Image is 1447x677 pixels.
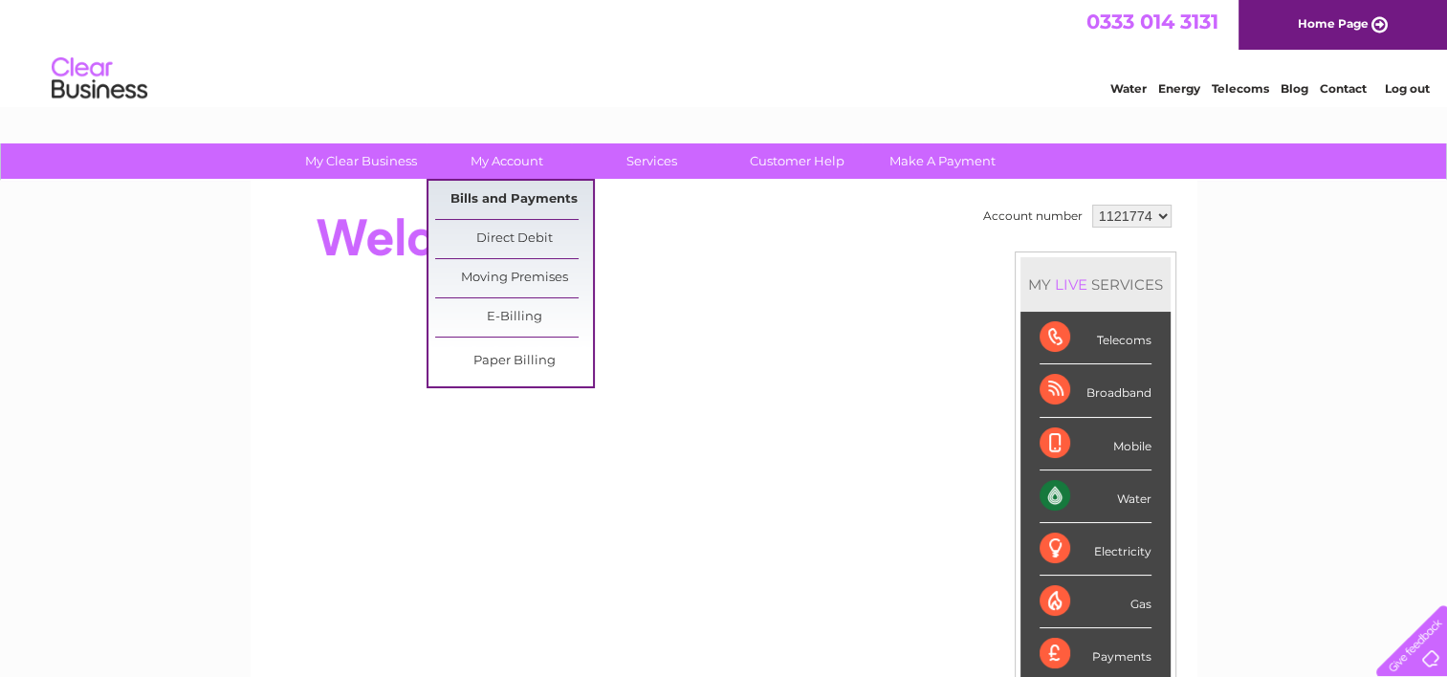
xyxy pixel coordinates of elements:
a: My Clear Business [282,143,440,179]
div: LIVE [1051,275,1091,294]
div: Gas [1040,576,1151,628]
div: Mobile [1040,418,1151,470]
a: 0333 014 3131 [1086,10,1218,33]
div: Water [1040,470,1151,523]
div: MY SERVICES [1020,257,1171,312]
a: Customer Help [718,143,876,179]
div: Broadband [1040,364,1151,417]
a: Direct Debit [435,220,593,258]
a: Energy [1158,81,1200,96]
a: Blog [1281,81,1308,96]
a: Water [1110,81,1147,96]
a: E-Billing [435,298,593,337]
a: Log out [1384,81,1429,96]
a: Services [573,143,731,179]
a: Bills and Payments [435,181,593,219]
a: My Account [428,143,585,179]
a: Contact [1320,81,1367,96]
a: Telecoms [1212,81,1269,96]
td: Account number [978,200,1087,232]
a: Paper Billing [435,342,593,381]
img: logo.png [51,50,148,108]
a: Moving Premises [435,259,593,297]
a: Make A Payment [864,143,1021,179]
div: Telecoms [1040,312,1151,364]
div: Electricity [1040,523,1151,576]
div: Clear Business is a trading name of Verastar Limited (registered in [GEOGRAPHIC_DATA] No. 3667643... [273,11,1176,93]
